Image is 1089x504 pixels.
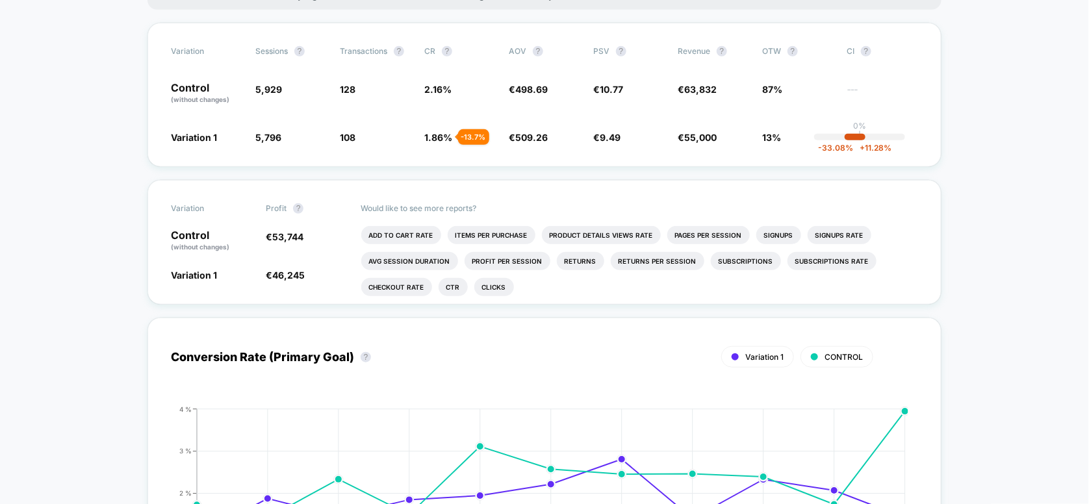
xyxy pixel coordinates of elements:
span: € [593,132,621,143]
tspan: 4 % [179,405,192,413]
button: ? [533,46,543,57]
li: Returns [557,252,604,270]
span: 2.16 % [424,84,452,95]
span: € [593,84,623,95]
span: --- [847,86,918,105]
li: Pages Per Session [667,226,750,244]
p: Would like to see more reports? [361,203,919,213]
span: 87% [762,84,782,95]
span: OTW [762,46,834,57]
span: 11.28 % [853,143,891,153]
span: Variation 1 [171,270,217,281]
span: CI [847,46,918,57]
span: Variation [171,46,242,57]
li: Ctr [439,278,468,296]
li: Returns Per Session [611,252,704,270]
button: ? [616,46,626,57]
li: Avg Session Duration [361,252,458,270]
li: Signups Rate [808,226,871,244]
button: ? [861,46,871,57]
p: 0% [853,121,866,131]
span: € [266,270,305,281]
span: (without changes) [171,95,229,103]
span: 108 [340,132,355,143]
li: Items Per Purchase [448,226,535,244]
span: 55,000 [684,132,717,143]
span: 509.26 [515,132,548,143]
span: Profit [266,203,287,213]
span: € [678,84,717,95]
button: ? [788,46,798,57]
span: -33.08 % [818,143,853,153]
span: € [509,132,548,143]
li: Checkout Rate [361,278,432,296]
tspan: 2 % [179,489,192,497]
button: ? [394,46,404,57]
span: Revenue [678,46,710,56]
span: 498.69 [515,84,548,95]
tspan: 3 % [179,447,192,455]
span: 128 [340,84,355,95]
span: 63,832 [684,84,717,95]
li: Subscriptions Rate [788,252,877,270]
span: (without changes) [171,243,229,251]
span: AOV [509,46,526,56]
button: ? [717,46,727,57]
li: Signups [756,226,801,244]
span: CONTROL [825,352,863,362]
span: 46,245 [272,270,305,281]
button: ? [293,203,303,214]
li: Add To Cart Rate [361,226,441,244]
span: Variation 1 [745,352,784,362]
li: Profit Per Session [465,252,550,270]
span: Sessions [255,46,288,56]
button: ? [361,352,371,362]
span: € [678,132,717,143]
p: Control [171,230,253,252]
span: Variation 1 [171,132,217,143]
p: | [858,131,861,140]
span: 53,744 [272,231,303,242]
span: PSV [593,46,609,56]
li: Product Details Views Rate [542,226,661,244]
span: CR [424,46,435,56]
div: - 13.7 % [458,129,489,145]
span: Variation [171,203,242,214]
li: Clicks [474,278,514,296]
span: 5,796 [255,132,281,143]
span: 5,929 [255,84,282,95]
span: 1.86 % [424,132,452,143]
span: 10.77 [600,84,623,95]
span: + [860,143,865,153]
span: 13% [762,132,781,143]
button: ? [442,46,452,57]
button: ? [294,46,305,57]
li: Subscriptions [711,252,781,270]
span: Transactions [340,46,387,56]
span: € [266,231,303,242]
p: Control [171,82,242,105]
span: € [509,84,548,95]
span: 9.49 [600,132,621,143]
